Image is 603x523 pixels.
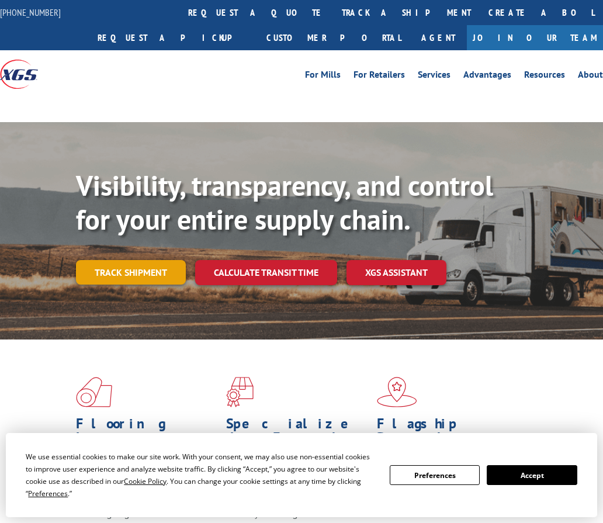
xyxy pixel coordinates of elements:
a: Agent [410,25,467,50]
h1: Flagship Distribution Model [377,417,518,465]
a: For Retailers [354,70,405,83]
a: Advantages [463,70,511,83]
h1: Flooring Logistics Solutions [76,417,217,465]
img: xgs-icon-flagship-distribution-model-red [377,377,417,407]
a: Join Our Team [467,25,603,50]
span: Preferences [28,489,68,498]
a: Calculate transit time [195,260,337,285]
a: Resources [524,70,565,83]
div: Cookie Consent Prompt [6,433,597,517]
span: Cookie Policy [124,476,167,486]
div: We use essential cookies to make our site work. With your consent, we may also use non-essential ... [26,451,376,500]
b: Visibility, transparency, and control for your entire supply chain. [76,167,493,237]
a: Customer Portal [258,25,410,50]
h1: Specialized Freight Experts [226,417,368,465]
button: Accept [487,465,577,485]
a: For Mills [305,70,341,83]
a: Track shipment [76,260,186,285]
a: XGS ASSISTANT [346,260,446,285]
button: Preferences [390,465,480,485]
a: Request a pickup [89,25,258,50]
a: Services [418,70,450,83]
img: xgs-icon-focused-on-flooring-red [226,377,254,407]
img: xgs-icon-total-supply-chain-intelligence-red [76,377,112,407]
a: About [578,70,603,83]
